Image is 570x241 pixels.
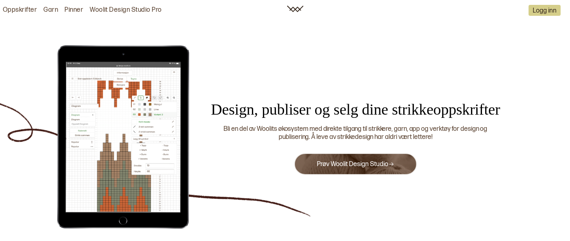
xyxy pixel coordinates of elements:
[529,5,561,16] button: Logg inn
[198,100,513,119] div: Design, publiser og selg dine strikkeoppskrifter
[287,6,303,12] img: Woolit ikon
[90,6,162,15] a: Woolit Design Studio Pro
[209,125,503,142] div: Bli en del av Woolits økosystem med direkte tilgang til strikkere, garn, app og verktøy for desig...
[3,6,37,15] a: Oppskrifter
[52,44,194,230] img: Illustrasjon av Woolit Design Studio Pro
[317,160,394,168] a: Prøv Woolit Design Studio
[43,6,58,15] a: Garn
[294,153,417,175] button: Prøv Woolit Design Studio
[65,6,83,15] a: Pinner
